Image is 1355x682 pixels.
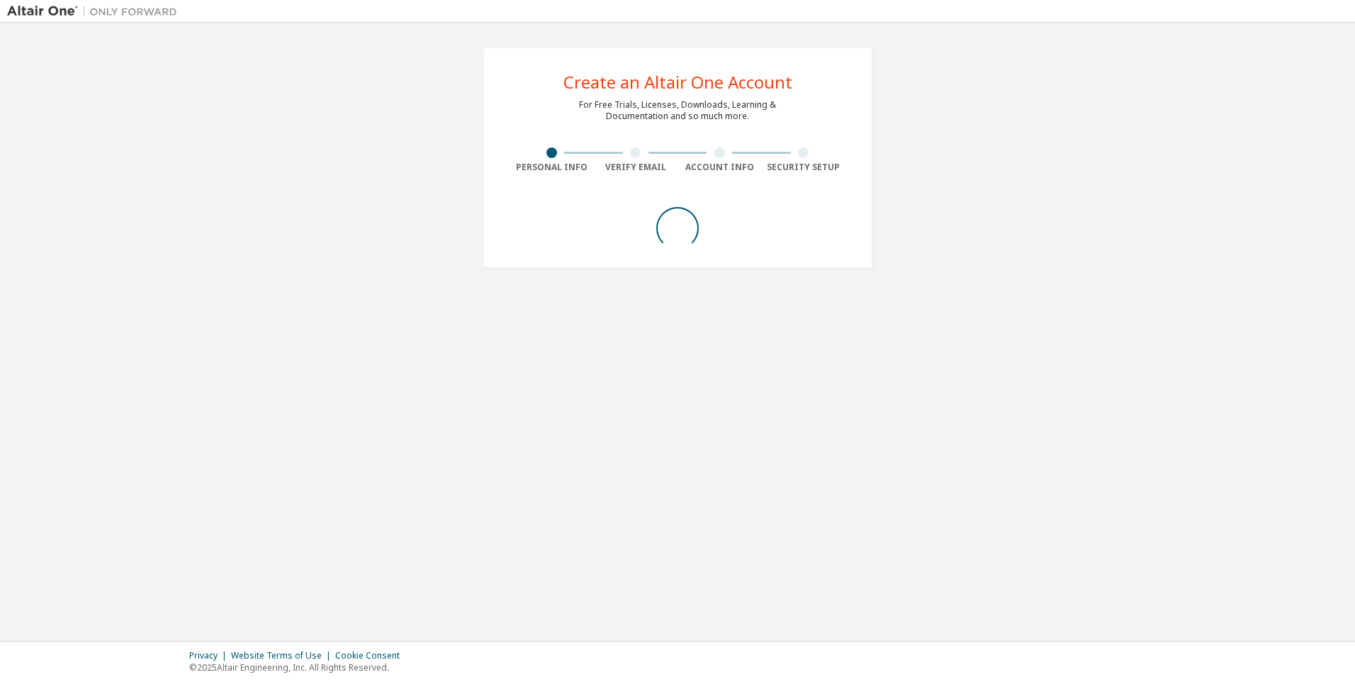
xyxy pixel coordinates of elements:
img: Altair One [7,4,184,18]
div: Create an Altair One Account [563,74,792,91]
p: © 2025 Altair Engineering, Inc. All Rights Reserved. [189,661,408,673]
div: Account Info [677,162,762,173]
div: Personal Info [510,162,594,173]
div: Verify Email [594,162,678,173]
div: Privacy [189,650,231,661]
div: Website Terms of Use [231,650,335,661]
div: Security Setup [762,162,846,173]
div: Cookie Consent [335,650,408,661]
div: For Free Trials, Licenses, Downloads, Learning & Documentation and so much more. [579,99,776,122]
